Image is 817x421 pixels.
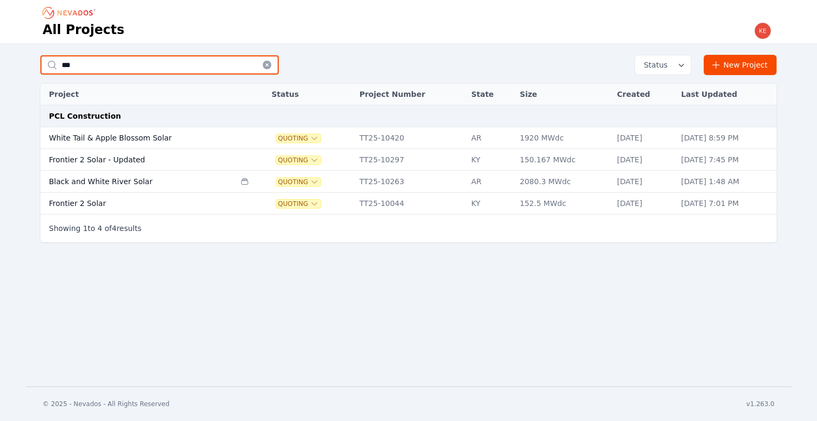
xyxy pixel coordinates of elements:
[746,400,774,408] div: v1.263.0
[612,84,676,105] th: Created
[466,193,514,214] td: KY
[276,134,321,143] button: Quoting
[83,224,88,233] span: 1
[754,22,771,39] img: kevin.west@nevados.solar
[49,223,141,234] p: Showing to of results
[354,149,466,171] td: TT25-10297
[40,193,777,214] tr: Frontier 2 SolarQuotingTT25-10044KY152.5 MWdc[DATE][DATE] 7:01 PM
[676,193,777,214] td: [DATE] 7:01 PM
[466,84,514,105] th: State
[354,84,466,105] th: Project Number
[635,55,691,75] button: Status
[514,127,612,149] td: 1920 MWdc
[43,4,99,21] nav: Breadcrumb
[466,127,514,149] td: AR
[276,200,321,208] button: Quoting
[514,84,612,105] th: Size
[466,171,514,193] td: AR
[514,193,612,214] td: 152.5 MWdc
[40,171,777,193] tr: Black and White River SolarQuotingTT25-10263AR2080.3 MWdc[DATE][DATE] 1:48 AM
[40,127,235,149] td: White Tail & Apple Blossom Solar
[704,55,777,75] a: New Project
[639,60,668,70] span: Status
[612,127,676,149] td: [DATE]
[266,84,354,105] th: Status
[276,178,321,186] button: Quoting
[40,149,777,171] tr: Frontier 2 Solar - UpdatedQuotingTT25-10297KY150.167 MWdc[DATE][DATE] 7:45 PM
[612,193,676,214] td: [DATE]
[354,171,466,193] td: TT25-10263
[514,149,612,171] td: 150.167 MWdc
[40,105,777,127] td: PCL Construction
[676,127,777,149] td: [DATE] 8:59 PM
[354,193,466,214] td: TT25-10044
[612,149,676,171] td: [DATE]
[676,84,777,105] th: Last Updated
[612,171,676,193] td: [DATE]
[112,224,116,233] span: 4
[40,84,235,105] th: Project
[40,127,777,149] tr: White Tail & Apple Blossom SolarQuotingTT25-10420AR1920 MWdc[DATE][DATE] 8:59 PM
[676,171,777,193] td: [DATE] 1:48 AM
[676,149,777,171] td: [DATE] 7:45 PM
[40,149,235,171] td: Frontier 2 Solar - Updated
[97,224,102,233] span: 4
[40,193,235,214] td: Frontier 2 Solar
[354,127,466,149] td: TT25-10420
[514,171,612,193] td: 2080.3 MWdc
[276,156,321,164] button: Quoting
[466,149,514,171] td: KY
[43,21,124,38] h1: All Projects
[43,400,170,408] div: © 2025 - Nevados - All Rights Reserved
[40,171,235,193] td: Black and White River Solar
